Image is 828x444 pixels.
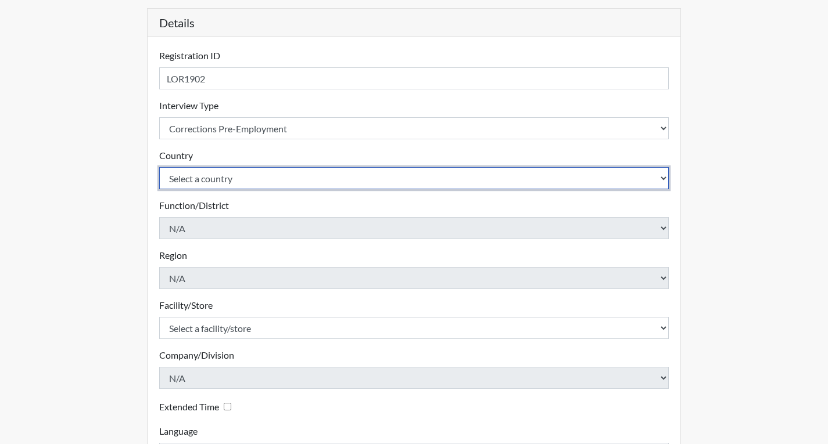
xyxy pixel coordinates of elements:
[159,298,213,312] label: Facility/Store
[148,9,681,37] h5: Details
[159,424,198,438] label: Language
[159,49,220,63] label: Registration ID
[159,99,218,113] label: Interview Type
[159,198,229,212] label: Function/District
[159,348,234,362] label: Company/Division
[159,67,669,89] input: Insert a Registration ID, which needs to be a unique alphanumeric value for each interviewee
[159,400,219,414] label: Extended Time
[159,149,193,163] label: Country
[159,248,187,262] label: Region
[159,398,236,415] div: Checking this box will provide the interviewee with an accomodation of extra time to answer each ...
